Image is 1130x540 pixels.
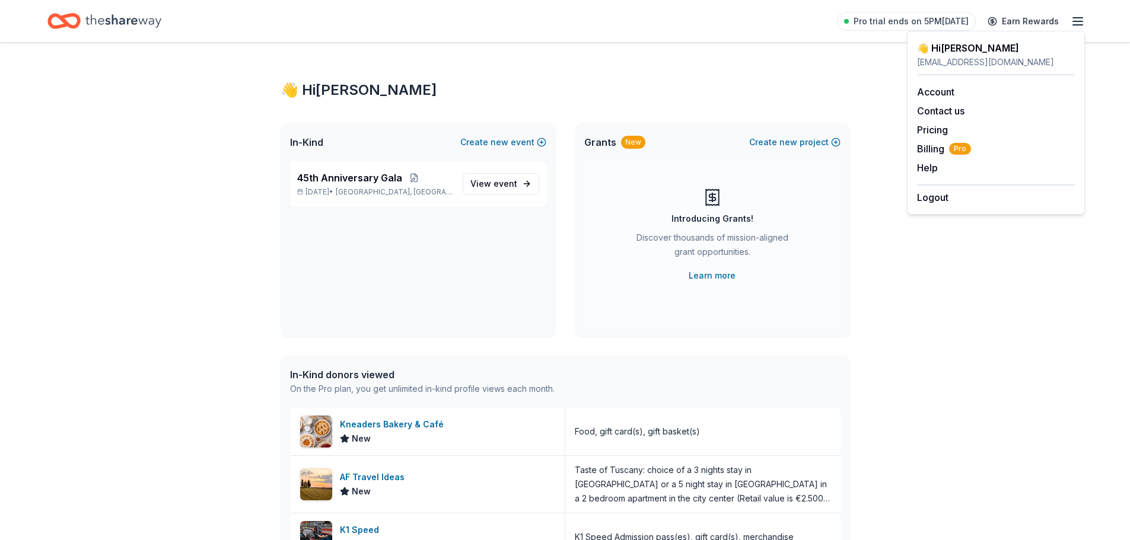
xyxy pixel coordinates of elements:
img: Image for Kneaders Bakery & Café [300,416,332,448]
span: 45th Anniversary Gala [297,171,402,185]
img: Image for AF Travel Ideas [300,468,332,500]
a: Account [917,86,954,98]
div: K1 Speed [340,523,384,537]
span: Pro [949,143,971,155]
div: Taste of Tuscany: choice of a 3 nights stay in [GEOGRAPHIC_DATA] or a 5 night stay in [GEOGRAPHIC... [575,463,831,506]
span: Billing [917,142,971,156]
div: Kneaders Bakery & Café [340,417,448,432]
button: Createnewevent [460,135,546,149]
div: 👋 Hi [PERSON_NAME] [917,41,1075,55]
div: Discover thousands of mission-aligned grant opportunities. [632,231,793,264]
a: Earn Rewards [981,11,1066,32]
button: Contact us [917,104,965,118]
span: Pro trial ends on 5PM[DATE] [854,14,969,28]
div: AF Travel Ideas [340,470,409,484]
button: BillingPro [917,142,971,156]
span: New [352,484,371,499]
div: 👋 Hi [PERSON_NAME] [281,81,850,100]
button: Help [917,161,938,175]
div: In-Kind donors viewed [290,368,555,382]
span: In-Kind [290,135,323,149]
span: View [470,177,517,191]
div: On the Pro plan, you get unlimited in-kind profile views each month. [290,382,555,396]
span: new [779,135,797,149]
button: Logout [917,190,948,205]
div: Food, gift card(s), gift basket(s) [575,424,700,439]
span: [GEOGRAPHIC_DATA], [GEOGRAPHIC_DATA] [336,187,453,197]
a: Pricing [917,124,948,136]
a: Pro trial ends on 5PM[DATE] [837,12,976,31]
p: [DATE] • [297,187,453,197]
button: Createnewproject [749,135,841,149]
span: Grants [584,135,616,149]
div: [EMAIL_ADDRESS][DOMAIN_NAME] [917,55,1075,69]
a: View event [463,173,539,194]
div: New [621,136,645,149]
a: Home [47,7,161,35]
span: New [352,432,371,446]
div: Introducing Grants! [671,212,753,226]
span: new [491,135,508,149]
a: Learn more [689,269,736,283]
span: event [494,178,517,188]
